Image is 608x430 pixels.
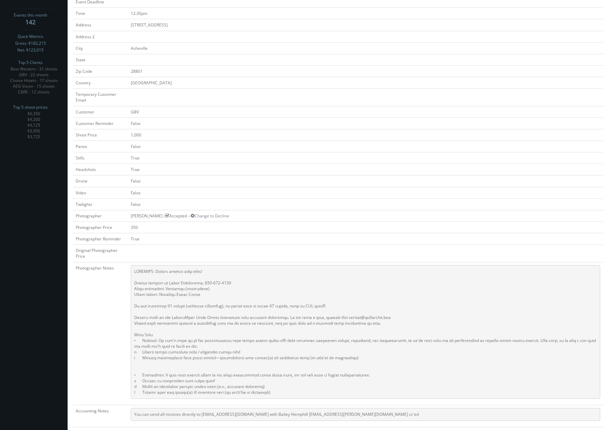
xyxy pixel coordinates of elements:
[73,77,128,89] td: Country
[73,54,128,65] td: State
[73,262,128,405] td: Photographer Notes
[73,233,128,245] td: Photographer Reminder
[128,175,603,187] td: False
[13,104,48,111] span: Top 5 shoot prices
[14,12,47,19] span: Events this month
[128,77,603,89] td: [GEOGRAPHIC_DATA]
[128,198,603,210] td: False
[73,8,128,19] td: Time
[73,245,128,262] td: Original Photographer Price
[128,233,603,245] td: True
[73,117,128,129] td: Customer Reminder
[128,129,603,141] td: 1,000
[73,210,128,221] td: Photographer
[15,40,46,47] span: Gross: $182,215
[73,106,128,117] td: Customer
[128,106,603,117] td: GBV
[73,129,128,141] td: Shoot Price
[73,31,128,42] td: Address 2
[73,141,128,152] td: Panos
[131,265,600,399] pre: LOREMIPS: Dolors ametco adip elits! Doeius tempori ut Labor Etdolorema, 650-672-4139 Aliqu enimad...
[191,213,229,219] a: Change to Decline
[73,89,128,106] td: Temporary Customer Email
[18,33,43,40] span: Quick Metrics
[73,19,128,31] td: Address
[73,187,128,198] td: Video
[128,152,603,164] td: True
[73,164,128,175] td: Headshots
[73,198,128,210] td: Twilights
[73,405,128,427] td: Accounting Notes
[128,141,603,152] td: False
[128,42,603,54] td: Asheville
[128,8,603,19] td: 12:30pm
[73,152,128,164] td: Stills
[128,117,603,129] td: False
[73,65,128,77] td: Zip Code
[73,42,128,54] td: City
[128,210,603,221] td: [PERSON_NAME] - Accepted --
[18,59,43,66] span: Top 5 Clients
[128,65,603,77] td: 28801
[131,408,600,421] pre: You can send all invoices directly to [EMAIL_ADDRESS][DOMAIN_NAME] with Bailey Hemphill [EMAIL_AD...
[73,221,128,233] td: Photographer Price
[25,18,35,26] strong: 142
[73,175,128,187] td: Drone
[128,164,603,175] td: True
[128,221,603,233] td: 350
[17,47,44,53] span: Net: $123,015
[128,187,603,198] td: False
[128,19,603,31] td: [STREET_ADDRESS]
